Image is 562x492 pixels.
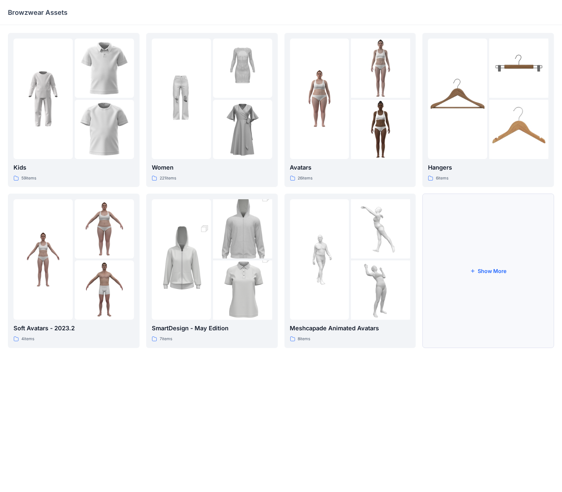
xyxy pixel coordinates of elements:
[75,100,134,159] img: folder 3
[8,8,67,17] p: Browzwear Assets
[8,194,140,348] a: folder 1folder 2folder 3Soft Avatars - 2023.24items
[160,175,176,182] p: 221 items
[422,33,554,187] a: folder 1folder 2folder 3Hangers6items
[428,69,487,128] img: folder 1
[436,175,448,182] p: 6 items
[284,33,416,187] a: folder 1folder 2folder 3Avatars26items
[298,336,310,342] p: 8 items
[160,336,172,342] p: 7 items
[146,194,278,348] a: folder 1folder 2folder 3SmartDesign - May Edition7items
[21,336,34,342] p: 4 items
[13,163,134,172] p: Kids
[21,175,36,182] p: 59 items
[213,246,272,335] img: folder 3
[152,324,272,333] p: SmartDesign - May Edition
[8,33,140,187] a: folder 1folder 2folder 3Kids59items
[152,215,211,304] img: folder 1
[489,100,549,159] img: folder 3
[351,199,410,259] img: folder 2
[351,100,410,159] img: folder 3
[422,194,554,348] button: Show More
[298,175,313,182] p: 26 items
[290,230,349,289] img: folder 1
[428,163,549,172] p: Hangers
[152,163,272,172] p: Women
[13,324,134,333] p: Soft Avatars - 2023.2
[13,69,73,128] img: folder 1
[213,39,272,98] img: folder 2
[213,184,272,273] img: folder 2
[13,230,73,289] img: folder 1
[75,199,134,259] img: folder 2
[351,260,410,320] img: folder 3
[489,39,549,98] img: folder 2
[152,69,211,128] img: folder 1
[75,260,134,320] img: folder 3
[290,163,411,172] p: Avatars
[213,100,272,159] img: folder 3
[290,324,411,333] p: Meshcapade Animated Avatars
[290,69,349,128] img: folder 1
[284,194,416,348] a: folder 1folder 2folder 3Meshcapade Animated Avatars8items
[75,39,134,98] img: folder 2
[351,39,410,98] img: folder 2
[146,33,278,187] a: folder 1folder 2folder 3Women221items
